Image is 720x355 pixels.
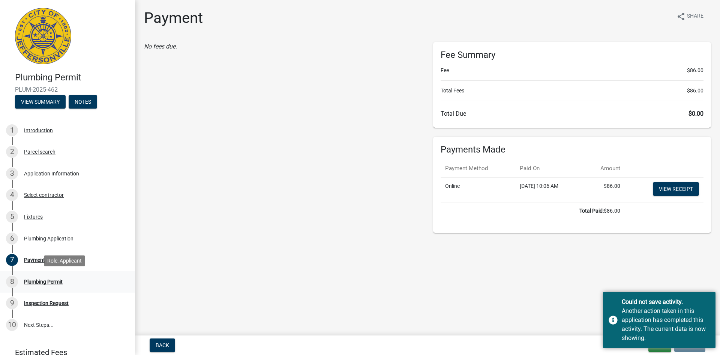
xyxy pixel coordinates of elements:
div: Payment [24,257,45,263]
div: 7 [6,254,18,266]
div: Plumbing Application [24,236,73,241]
div: Application Information [24,171,79,176]
button: View Summary [15,95,66,109]
th: Amount [583,160,625,177]
div: Another action taken in this application has completed this activity. The current data is now sho... [622,307,710,343]
th: Payment Method [441,160,515,177]
div: Select contractor [24,192,64,198]
wm-modal-confirm: Notes [69,99,97,105]
span: Share [687,12,703,21]
a: View receipt [653,182,699,196]
div: 4 [6,189,18,201]
div: Plumbing Permit [24,279,63,284]
div: 9 [6,297,18,309]
button: Notes [69,95,97,109]
div: 10 [6,319,18,331]
div: 3 [6,168,18,180]
div: 2 [6,146,18,158]
th: Paid On [515,160,583,177]
img: City of Jeffersonville, Indiana [15,8,71,64]
span: Back [156,342,169,348]
td: [DATE] 10:06 AM [515,177,583,202]
h4: Plumbing Permit [15,72,129,83]
wm-modal-confirm: Summary [15,99,66,105]
div: Introduction [24,128,53,133]
div: 5 [6,211,18,223]
button: shareShare [670,9,709,24]
li: Total Fees [441,87,703,95]
span: PLUM-2025-462 [15,86,120,93]
span: $86.00 [687,66,703,74]
div: Role: Applicant [44,255,85,266]
div: 8 [6,276,18,288]
h1: Payment [144,9,203,27]
h6: Total Due [441,110,703,117]
td: $86.00 [583,177,625,202]
span: $0.00 [688,110,703,117]
div: Could not save activity. [622,298,710,307]
td: $86.00 [441,202,625,219]
li: Fee [441,66,703,74]
div: Inspection Request [24,301,69,306]
td: Online [441,177,515,202]
div: 6 [6,233,18,245]
i: share [676,12,685,21]
div: 1 [6,124,18,136]
div: Parcel search [24,149,55,154]
button: Back [150,338,175,352]
h6: Payments Made [441,144,703,155]
i: No fees due. [144,43,177,50]
span: $86.00 [687,87,703,95]
h6: Fee Summary [441,50,703,60]
b: Total Paid: [579,208,604,214]
div: Fixtures [24,214,43,219]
